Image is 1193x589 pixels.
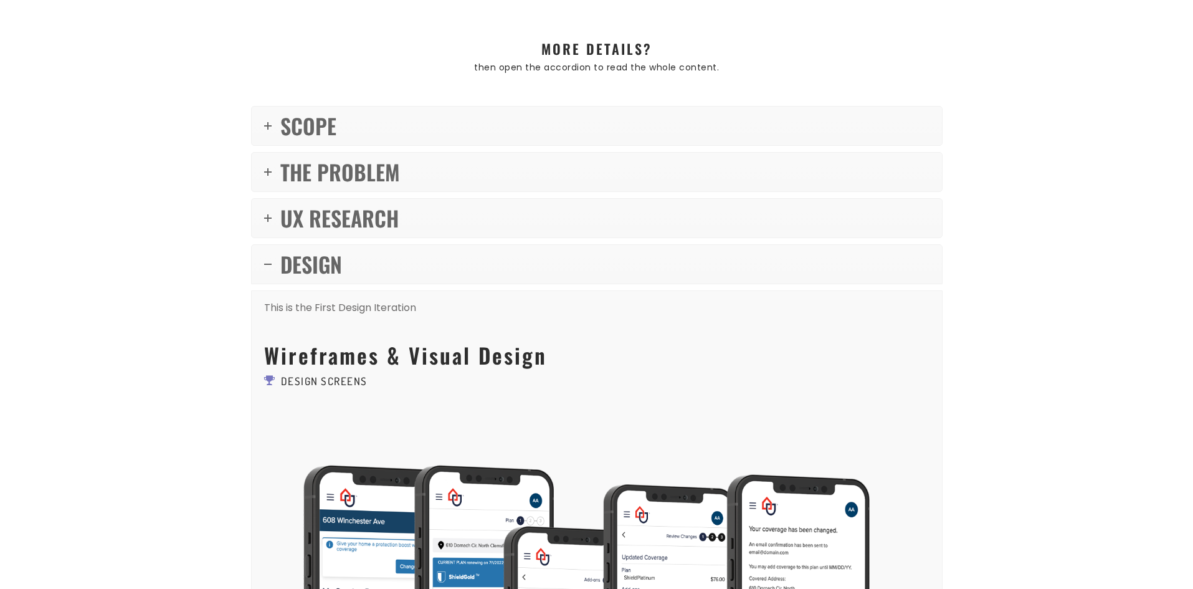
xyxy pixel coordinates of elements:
[252,107,942,145] a: SCOPE
[264,373,929,390] div: Design Screens
[280,110,336,141] span: SCOPE
[252,153,942,191] a: THE PROBLEM
[280,202,399,234] span: UX RESEARCH
[252,199,942,237] a: UX RESEARCH
[251,37,943,60] h5: MORE DETAILS?
[280,156,400,188] span: THE PROBLEM
[264,300,929,316] p: This is the First Design Iteration
[280,248,342,280] span: DESIGN
[264,338,929,373] h4: Wireframes & Visual Design
[252,245,942,284] a: DESIGN
[251,60,943,75] div: then open the accordion to read the whole content.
